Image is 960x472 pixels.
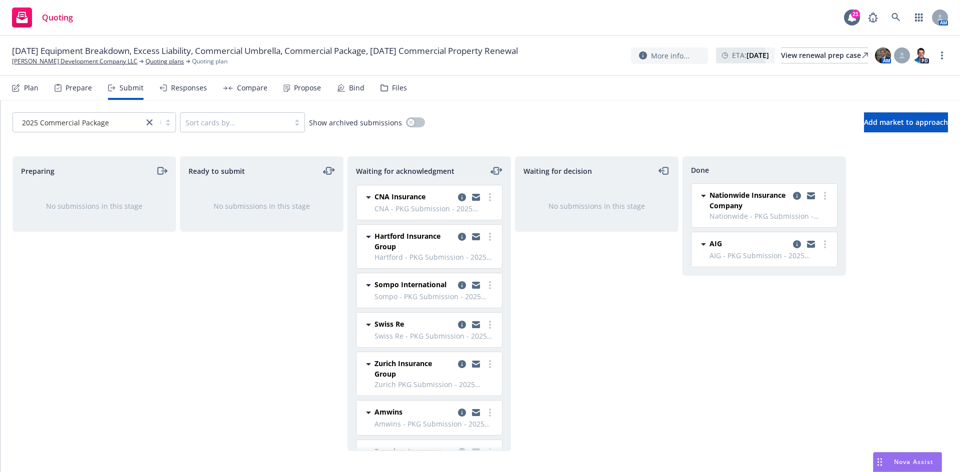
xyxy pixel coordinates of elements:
span: Show archived submissions [309,117,402,128]
a: more [484,358,496,370]
span: CNA - PKG Submission - 2025 Commercial Package [374,203,496,214]
span: Sompo International [374,279,446,290]
img: photo [875,47,891,63]
span: Done [691,165,709,175]
div: Prepare [65,84,92,92]
span: AIG - PKG Submission - 2025 Commercial Package [709,250,831,261]
button: Nova Assist [873,452,942,472]
a: more [484,231,496,243]
span: Zurich PKG Submission - 2025 Commercial Package [374,379,496,390]
span: 2025 Commercial Package [18,117,138,128]
span: Swiss Re - PKG Submission - 2025 Commercial Package [374,331,496,341]
a: copy logging email [470,279,482,291]
a: moveRight [155,165,167,177]
a: more [819,238,831,250]
a: Quoting [8,3,77,31]
a: copy logging email [456,358,468,370]
div: Drag to move [873,453,886,472]
span: [DATE] Equipment Breakdown, Excess Liability, Commercial Umbrella, Commercial Package, [DATE] Com... [12,45,518,57]
a: more [484,407,496,419]
a: copy logging email [456,279,468,291]
button: Add market to approach [864,112,948,132]
span: Amwins - PKG Submission - 2025 Commercial Package [374,419,496,429]
span: Zurich Insurance Group [374,358,454,379]
div: Propose [294,84,321,92]
span: Add market to approach [864,117,948,127]
strong: [DATE] [746,50,769,60]
span: CNA Insurance [374,191,425,202]
div: No submissions in this stage [531,201,662,211]
span: Nationwide Insurance Company [709,190,789,211]
div: Files [392,84,407,92]
a: copy logging email [791,190,803,202]
span: Waiting for decision [523,166,592,176]
a: copy logging email [470,407,482,419]
a: more [819,190,831,202]
span: Swiss Re [374,319,404,329]
a: Switch app [909,7,929,27]
img: photo [913,47,929,63]
a: View renewal prep case [781,47,868,63]
span: Nationwide - PKG Submission - 2025 Commercial Package [709,211,831,221]
span: Ready to submit [188,166,245,176]
a: copy logging email [456,191,468,203]
span: Sompo - PKG Submission - 2025 Commercial Package [374,291,496,302]
a: copy logging email [805,238,817,250]
div: Submit [119,84,143,92]
button: More info... [631,47,708,64]
a: copy logging email [470,191,482,203]
span: Waiting for acknowledgment [356,166,454,176]
span: Hartford Insurance Group [374,231,454,252]
a: close [143,116,155,128]
a: copy logging email [470,231,482,243]
a: Quoting plans [145,57,184,66]
a: more [484,279,496,291]
a: Search [886,7,906,27]
a: [PERSON_NAME] Development Company LLC [12,57,137,66]
div: Bind [349,84,364,92]
span: Quoting [42,13,73,21]
a: moveLeft [658,165,670,177]
a: copy logging email [791,238,803,250]
span: More info... [651,50,689,61]
a: more [484,191,496,203]
a: copy logging email [470,319,482,331]
span: Quoting plan [192,57,227,66]
span: Hartford - PKG Submission - 2025 Commercial Package [374,252,496,262]
a: copy logging email [456,319,468,331]
span: ETA : [732,50,769,60]
div: No submissions in this stage [196,201,327,211]
div: Responses [171,84,207,92]
span: Preparing [21,166,54,176]
div: Compare [237,84,267,92]
a: copy logging email [805,190,817,202]
a: more [484,319,496,331]
span: AIG [709,238,722,249]
span: 2025 Commercial Package [22,117,109,128]
span: Amwins [374,407,402,417]
div: 21 [851,9,860,18]
div: No submissions in this stage [29,201,159,211]
a: moveLeftRight [323,165,335,177]
span: Nova Assist [894,458,933,466]
div: Plan [24,84,38,92]
a: Report a Bug [863,7,883,27]
a: moveLeftRight [490,165,502,177]
a: copy logging email [470,358,482,370]
a: copy logging email [456,231,468,243]
div: View renewal prep case [781,48,868,63]
a: more [936,49,948,61]
a: copy logging email [456,407,468,419]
